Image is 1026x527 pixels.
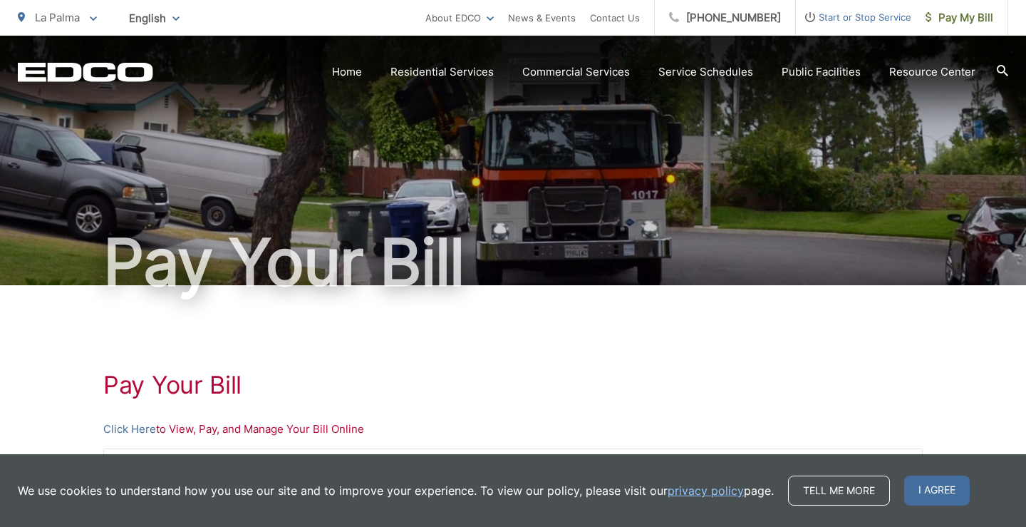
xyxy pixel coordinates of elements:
a: Click Here [103,421,156,438]
h1: Pay Your Bill [18,227,1008,298]
a: privacy policy [668,482,744,499]
a: Commercial Services [522,63,630,81]
p: We use cookies to understand how you use our site and to improve your experience. To view our pol... [18,482,774,499]
a: Tell me more [788,476,890,506]
a: Service Schedules [658,63,753,81]
a: EDCD logo. Return to the homepage. [18,62,153,82]
p: to View, Pay, and Manage Your Bill Online [103,421,923,438]
a: Public Facilities [782,63,861,81]
span: English [118,6,190,31]
a: About EDCO [425,9,494,26]
span: Pay My Bill [926,9,993,26]
a: Resource Center [889,63,975,81]
span: I agree [904,476,970,506]
a: Home [332,63,362,81]
span: La Palma [35,11,80,24]
h1: Pay Your Bill [103,371,923,399]
a: News & Events [508,9,576,26]
a: Contact Us [590,9,640,26]
a: Residential Services [390,63,494,81]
